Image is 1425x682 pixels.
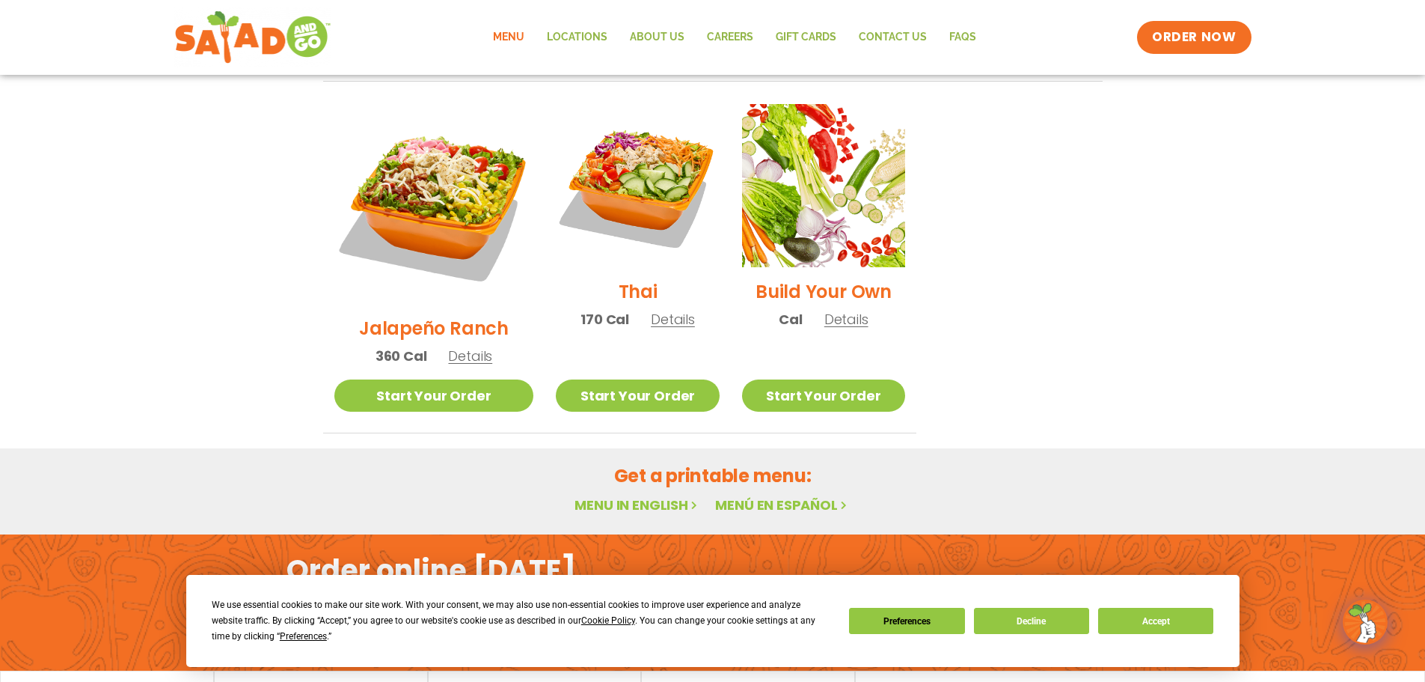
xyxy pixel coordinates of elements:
[1098,608,1213,634] button: Accept
[334,104,534,304] img: Product photo for Jalapeño Ranch Salad
[186,575,1239,667] div: Cookie Consent Prompt
[756,278,892,305] h2: Build Your Own
[323,463,1103,489] h2: Get a printable menu:
[779,309,802,329] span: Cal
[938,20,987,55] a: FAQs
[824,310,868,329] span: Details
[448,347,492,365] span: Details
[1344,601,1386,643] img: wpChatIcon
[849,608,964,634] button: Preferences
[574,496,700,514] a: Menu in English
[482,20,987,55] nav: Menu
[651,310,695,329] span: Details
[212,597,831,645] div: We use essential cookies to make our site work. With your consent, we may also use non-essential ...
[376,346,427,366] span: 360 Cal
[742,380,905,412] a: Start Your Order
[1137,21,1251,54] a: ORDER NOW
[581,615,635,626] span: Cookie Policy
[536,20,619,55] a: Locations
[715,496,850,514] a: Menú en español
[482,20,536,55] a: Menu
[556,380,719,412] a: Start Your Order
[848,20,938,55] a: Contact Us
[580,309,629,329] span: 170 Cal
[619,278,658,305] h2: Thai
[174,7,332,67] img: new-SAG-logo-768×292
[619,20,696,55] a: About Us
[286,552,576,588] h2: Order online [DATE]
[280,631,327,642] span: Preferences
[974,608,1089,634] button: Decline
[764,20,848,55] a: GIFT CARDS
[556,104,719,267] img: Product photo for Thai Salad
[359,315,509,341] h2: Jalapeño Ranch
[696,20,764,55] a: Careers
[1152,28,1236,46] span: ORDER NOW
[334,380,534,412] a: Start Your Order
[742,104,905,267] img: Product photo for Build Your Own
